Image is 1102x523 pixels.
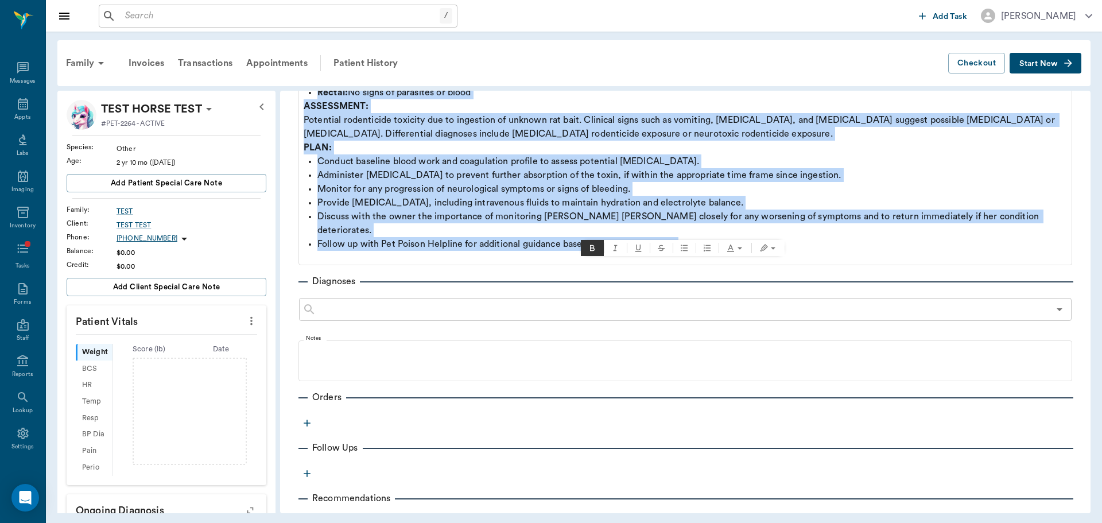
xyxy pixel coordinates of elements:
[673,240,696,256] button: Bulleted list
[1010,53,1081,74] button: Start New
[67,305,266,334] p: Patient Vitals
[76,427,112,443] div: BP Dia
[304,143,332,152] strong: PLAN:
[306,334,321,342] label: Notes
[650,240,673,256] button: Strikethrough
[627,240,650,256] span: Underline (⌃U)
[111,177,222,189] span: Add patient Special Care Note
[10,222,36,230] div: Inventory
[11,443,34,451] div: Settings
[122,49,171,77] a: Invoices
[317,86,1067,99] p: No signs of parasites or blood
[317,182,1067,196] p: Monitor for any progression of neurological symptoms or signs of bleeding.
[948,53,1005,74] button: Checkout
[581,240,604,256] span: Bold (⌃B)
[12,370,33,379] div: Reports
[650,240,673,256] span: Strikethrough (⌃D)
[67,246,117,256] div: Balance :
[719,240,751,256] button: Text color
[308,390,346,404] p: Orders
[121,8,440,24] input: Search
[67,259,117,270] div: Credit :
[76,443,112,459] div: Pain
[113,281,220,293] span: Add client Special Care Note
[67,278,266,296] button: Add client Special Care Note
[627,240,650,256] button: Underline
[308,491,395,505] p: Recommendations
[185,344,257,355] div: Date
[53,5,76,28] button: Close drawer
[696,240,719,256] span: Ordered list (⌃⇧9)
[67,218,117,228] div: Client :
[76,393,112,410] div: Temp
[604,240,627,256] span: Italic (⌃I)
[117,144,266,154] div: Other
[101,118,165,129] p: #PET-2264 - ACTIVE
[67,142,117,152] div: Species :
[67,232,117,242] div: Phone :
[15,262,30,270] div: Tasks
[972,5,1101,26] button: [PERSON_NAME]
[11,185,34,194] div: Imaging
[1001,9,1076,23] div: [PERSON_NAME]
[117,234,177,243] p: [PHONE_NUMBER]
[239,49,315,77] a: Appointments
[67,174,266,192] button: Add patient Special Care Note
[117,157,266,168] div: 2 yr 10 mo ([DATE])
[304,99,1067,141] p: Potential rodenticide toxicity due to ingestion of unknown rat bait. Clinical signs such as vomit...
[171,49,239,77] a: Transactions
[17,149,29,158] div: Labs
[317,196,1067,210] p: Provide [MEDICAL_DATA], including intravenous fluids to maintain hydration and electrolyte balance.
[317,88,348,97] strong: Rectal:
[308,274,360,288] p: Diagnoses
[67,100,96,130] img: Profile Image
[117,206,266,216] a: TEST
[14,298,31,307] div: Forms
[10,77,36,86] div: Messages
[76,344,112,361] div: Weight
[604,240,627,256] button: Italic
[1051,301,1068,317] button: Open
[308,441,363,455] p: Follow Ups
[581,240,604,256] button: Bold
[67,494,266,523] p: Ongoing diagnosis
[17,334,29,343] div: Staff
[440,8,452,24] div: /
[117,261,266,272] div: $0.00
[317,168,1067,182] p: Administer [MEDICAL_DATA] to prevent further absorption of the toxin, if within the appropriate t...
[76,361,112,377] div: BCS
[696,240,719,256] button: Ordered list
[327,49,405,77] a: Patient History
[304,102,368,111] strong: ASSESSMENT:
[673,240,696,256] span: Bulleted list (⌃⇧8)
[76,459,112,476] div: Perio
[67,204,117,215] div: Family :
[67,156,117,166] div: Age :
[117,247,266,258] div: $0.00
[76,410,112,427] div: Resp
[13,406,33,415] div: Lookup
[317,210,1067,237] p: Discuss with the owner the importance of monitoring [PERSON_NAME] [PERSON_NAME] closely for any w...
[317,237,1067,251] p: Follow up with Pet Poison Helpline for additional guidance based on laboratory results.
[113,344,185,355] div: Score ( lb )
[101,100,202,118] p: TEST HORSE TEST
[59,49,115,77] div: Family
[14,113,30,122] div: Appts
[117,220,266,230] a: TEST TEST
[76,377,112,394] div: HR
[242,311,261,331] button: more
[11,484,39,512] div: Open Intercom Messenger
[914,5,972,26] button: Add Task
[752,240,785,256] button: Text highlight
[317,154,1067,168] p: Conduct baseline blood work and coagulation profile to assess potential [MEDICAL_DATA].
